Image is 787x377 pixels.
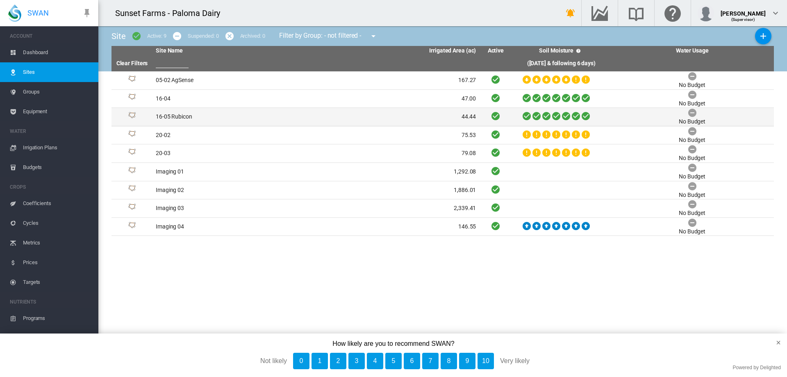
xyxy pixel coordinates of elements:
[225,31,234,41] md-icon: icon-cancel
[127,222,137,232] img: 1.svg
[422,353,439,369] button: 7
[273,28,384,44] div: Filter by Group: - not filtered -
[152,199,316,217] td: Imaging 03
[679,191,705,199] div: No Budget
[23,62,92,82] span: Sites
[23,308,92,328] span: Programs
[566,8,575,18] md-icon: icon-bell-ring
[698,5,714,21] img: profile.jpg
[147,32,166,40] div: Active: 9
[111,181,774,200] tr: Site Id: 35400 Imaging 02 1,886.01 No Budget
[758,31,768,41] md-icon: icon-plus
[111,108,774,126] tr: Site Id: 31725 16-05 Rubicon 44.44 No Budget
[127,167,137,177] img: 1.svg
[115,130,149,140] div: Site Id: 31727
[512,46,610,56] th: Soil Moisture
[115,149,149,158] div: Site Id: 31729
[367,353,383,369] button: 4
[23,253,92,272] span: Prices
[479,46,512,56] th: Active
[316,90,480,108] td: 47.00
[368,31,378,41] md-icon: icon-menu-down
[115,7,227,19] div: Sunset Farms - Paloma Dairy
[127,149,137,158] img: 1.svg
[404,353,420,369] button: 6
[330,353,346,369] button: 2
[127,130,137,140] img: 1.svg
[111,90,774,108] tr: Site Id: 32814 16-04 47.00 No Budget
[771,8,780,18] md-icon: icon-chevron-down
[679,100,705,108] div: No Budget
[590,8,610,18] md-icon: Go to the Data Hub
[512,56,610,71] th: ([DATE] & following 6 days)
[10,125,92,138] span: WATER
[23,82,92,102] span: Groups
[132,31,141,41] md-icon: icon-checkbox-marked-circle
[27,8,49,18] span: SWAN
[172,31,182,41] md-icon: icon-minus-circle
[115,75,149,85] div: Site Id: 31724
[111,218,774,236] tr: Site Id: 31722 Imaging 04 146.55 No Budget
[115,185,149,195] div: Site Id: 35400
[111,199,774,218] tr: Site Id: 35401 Imaging 03 2,339.41 No Budget
[23,158,92,177] span: Budgets
[365,28,382,44] button: icon-menu-down
[115,94,149,103] div: Site Id: 32814
[152,144,316,162] td: 20-03
[441,353,457,369] button: 8
[385,353,402,369] button: 5
[755,28,771,44] button: Add New Site, define start date
[679,154,705,162] div: No Budget
[10,30,92,43] span: ACCOUNT
[316,163,480,181] td: 1,292.08
[152,126,316,144] td: 20-02
[23,213,92,233] span: Cycles
[23,102,92,121] span: Equipment
[316,46,480,56] th: Irrigated Area (ac)
[663,8,682,18] md-icon: Click here for help
[293,353,309,369] button: 0, Not likely
[23,138,92,158] span: Irrigation Plans
[23,43,92,62] span: Dashboard
[115,222,149,232] div: Site Id: 31722
[152,163,316,181] td: Imaging 01
[679,173,705,181] div: No Budget
[115,203,149,213] div: Site Id: 35401
[127,185,137,195] img: 1.svg
[500,353,603,369] div: Very likely
[573,46,583,56] md-icon: icon-help-circle
[127,112,137,122] img: 1.svg
[10,181,92,194] span: CROPS
[115,112,149,122] div: Site Id: 31725
[679,136,705,144] div: No Budget
[116,60,148,66] a: Clear Filters
[152,218,316,236] td: Imaging 04
[23,233,92,253] span: Metrics
[23,272,92,292] span: Targets
[459,353,475,369] button: 9
[312,353,328,369] button: 1
[82,8,92,18] md-icon: icon-pin
[763,334,787,352] button: close survey
[188,32,219,40] div: Suspended: 0
[626,8,646,18] md-icon: Search the knowledge base
[679,228,705,236] div: No Budget
[348,353,365,369] button: 3
[111,126,774,145] tr: Site Id: 31727 20-02 75.53 No Budget
[111,163,774,181] tr: Site Id: 35399 Imaging 01 1,292.08 No Budget
[679,118,705,126] div: No Budget
[184,353,287,369] div: Not likely
[152,71,316,89] td: 05-02 AgSense
[316,218,480,236] td: 146.55
[152,46,316,56] th: Site Name
[152,181,316,199] td: Imaging 02
[111,144,774,163] tr: Site Id: 31729 20-03 79.08 No Budget
[562,5,579,21] button: icon-bell-ring
[610,46,774,56] th: Water Usage
[127,94,137,103] img: 1.svg
[316,199,480,217] td: 2,339.41
[316,181,480,199] td: 1,886.01
[127,203,137,213] img: 1.svg
[679,81,705,89] div: No Budget
[152,90,316,108] td: 16-04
